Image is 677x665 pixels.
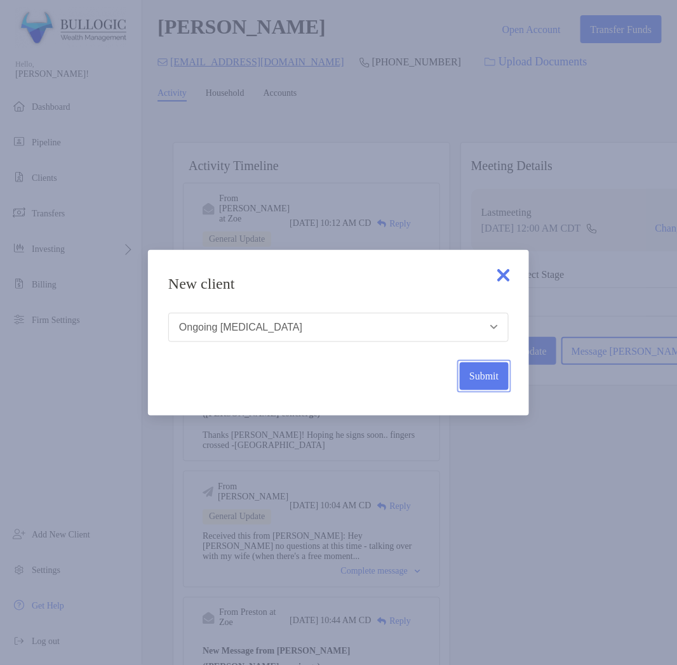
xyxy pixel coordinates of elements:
div: Ongoing [MEDICAL_DATA] [179,322,302,333]
button: Ongoing [MEDICAL_DATA] [168,313,509,342]
img: Open dropdown arrow [490,325,498,329]
button: Submit [460,362,509,390]
h6: New client [168,275,235,293]
img: close modal icon [491,263,516,288]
